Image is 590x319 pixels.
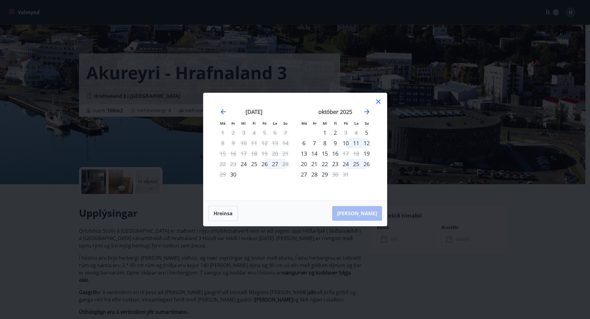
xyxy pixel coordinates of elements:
div: 21 [309,159,320,169]
td: Choose mánudagur, 27. október 2025 as your check-in date. It’s available. [299,169,309,180]
small: Þr [313,121,317,126]
td: Not available. þriðjudagur, 16. september 2025 [228,148,238,159]
td: Choose miðvikudagur, 1. október 2025 as your check-in date. It’s available. [320,127,330,138]
div: 25 [249,159,259,169]
div: 28 [309,169,320,180]
td: Not available. föstudagur, 5. september 2025 [259,127,270,138]
td: Choose mánudagur, 13. október 2025 as your check-in date. It’s available. [299,148,309,159]
div: Aðeins innritun í boði [238,159,249,169]
td: Choose laugardagur, 11. október 2025 as your check-in date. It’s available. [351,138,361,148]
small: Mi [241,121,246,126]
small: Þr [231,121,235,126]
div: 26 [361,159,372,169]
td: Choose miðvikudagur, 22. október 2025 as your check-in date. It’s available. [320,159,330,169]
td: Choose miðvikudagur, 8. október 2025 as your check-in date. It’s available. [320,138,330,148]
small: La [354,121,359,126]
div: Aðeins innritun í boði [361,148,372,159]
div: 15 [320,148,330,159]
td: Not available. þriðjudagur, 2. september 2025 [228,127,238,138]
td: Choose þriðjudagur, 30. september 2025 as your check-in date. It’s available. [228,169,238,180]
td: Not available. mánudagur, 8. september 2025 [218,138,228,148]
td: Choose sunnudagur, 12. október 2025 as your check-in date. It’s available. [361,138,372,148]
div: 9 [330,138,340,148]
small: Fi [334,121,337,126]
td: Not available. laugardagur, 4. október 2025 [351,127,361,138]
div: Calendar [211,100,380,193]
div: 14 [309,148,320,159]
strong: október 2025 [318,108,352,115]
td: Not available. föstudagur, 17. október 2025 [340,148,351,159]
div: 6 [299,138,309,148]
td: Not available. mánudagur, 15. september 2025 [218,148,228,159]
small: Fi [253,121,256,126]
td: Choose þriðjudagur, 28. október 2025 as your check-in date. It’s available. [309,169,320,180]
div: 27 [299,169,309,180]
td: Not available. miðvikudagur, 10. september 2025 [238,138,249,148]
td: Choose mánudagur, 20. október 2025 as your check-in date. It’s available. [299,159,309,169]
div: 24 [340,159,351,169]
td: Not available. þriðjudagur, 9. september 2025 [228,138,238,148]
td: Choose laugardagur, 27. september 2025 as your check-in date. It’s available. [270,159,280,169]
td: Not available. föstudagur, 12. september 2025 [259,138,270,148]
td: Choose miðvikudagur, 29. október 2025 as your check-in date. It’s available. [320,169,330,180]
td: Not available. þriðjudagur, 23. september 2025 [228,159,238,169]
td: Choose föstudagur, 24. október 2025 as your check-in date. It’s available. [340,159,351,169]
td: Choose þriðjudagur, 21. október 2025 as your check-in date. It’s available. [309,159,320,169]
td: Choose miðvikudagur, 24. september 2025 as your check-in date. It’s available. [238,159,249,169]
td: Choose fimmtudagur, 16. október 2025 as your check-in date. It’s available. [330,148,340,159]
td: Not available. laugardagur, 20. september 2025 [270,148,280,159]
div: Aðeins innritun í boði [361,127,372,138]
button: Hreinsa [208,206,238,221]
small: Mi [323,121,327,126]
td: Not available. sunnudagur, 7. september 2025 [280,127,291,138]
td: Not available. laugardagur, 6. september 2025 [270,127,280,138]
small: Fö [262,121,266,126]
td: Not available. fimmtudagur, 4. september 2025 [249,127,259,138]
td: Not available. fimmtudagur, 18. september 2025 [249,148,259,159]
div: 2 [330,127,340,138]
td: Not available. sunnudagur, 14. september 2025 [280,138,291,148]
small: La [273,121,277,126]
td: Not available. föstudagur, 31. október 2025 [340,169,351,180]
strong: [DATE] [246,108,262,115]
td: Choose fimmtudagur, 9. október 2025 as your check-in date. It’s available. [330,138,340,148]
td: Not available. föstudagur, 3. október 2025 [340,127,351,138]
div: 8 [320,138,330,148]
td: Choose sunnudagur, 19. október 2025 as your check-in date. It’s available. [361,148,372,159]
small: Má [220,121,226,126]
div: Move backward to switch to the previous month. [219,108,227,115]
td: Choose þriðjudagur, 14. október 2025 as your check-in date. It’s available. [309,148,320,159]
td: Choose fimmtudagur, 25. september 2025 as your check-in date. It’s available. [249,159,259,169]
div: 13 [299,148,309,159]
td: Not available. fimmtudagur, 30. október 2025 [330,169,340,180]
div: 25 [351,159,361,169]
td: Choose sunnudagur, 26. október 2025 as your check-in date. It’s available. [361,159,372,169]
div: Move forward to switch to the next month. [363,108,371,115]
td: Not available. mánudagur, 29. september 2025 [218,169,228,180]
div: 11 [351,138,361,148]
div: 16 [330,148,340,159]
td: Not available. miðvikudagur, 3. september 2025 [238,127,249,138]
div: 23 [330,159,340,169]
td: Choose laugardagur, 25. október 2025 as your check-in date. It’s available. [351,159,361,169]
td: Not available. mánudagur, 22. september 2025 [218,159,228,169]
td: Choose fimmtudagur, 2. október 2025 as your check-in date. It’s available. [330,127,340,138]
td: Not available. föstudagur, 19. september 2025 [259,148,270,159]
div: Aðeins útritun í boði [330,169,340,180]
td: Choose föstudagur, 26. september 2025 as your check-in date. It’s available. [259,159,270,169]
small: Fö [344,121,348,126]
td: Not available. mánudagur, 1. september 2025 [218,127,228,138]
div: 12 [361,138,372,148]
td: Not available. laugardagur, 18. október 2025 [351,148,361,159]
td: Choose mánudagur, 6. október 2025 as your check-in date. It’s available. [299,138,309,148]
small: Su [283,121,288,126]
div: 27 [270,159,280,169]
div: 20 [299,159,309,169]
td: Not available. fimmtudagur, 11. september 2025 [249,138,259,148]
td: Not available. sunnudagur, 21. september 2025 [280,148,291,159]
div: Aðeins útritun í boði [340,127,351,138]
small: Má [301,121,307,126]
div: Aðeins útritun í boði [280,159,291,169]
td: Choose miðvikudagur, 15. október 2025 as your check-in date. It’s available. [320,148,330,159]
small: Su [365,121,369,126]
